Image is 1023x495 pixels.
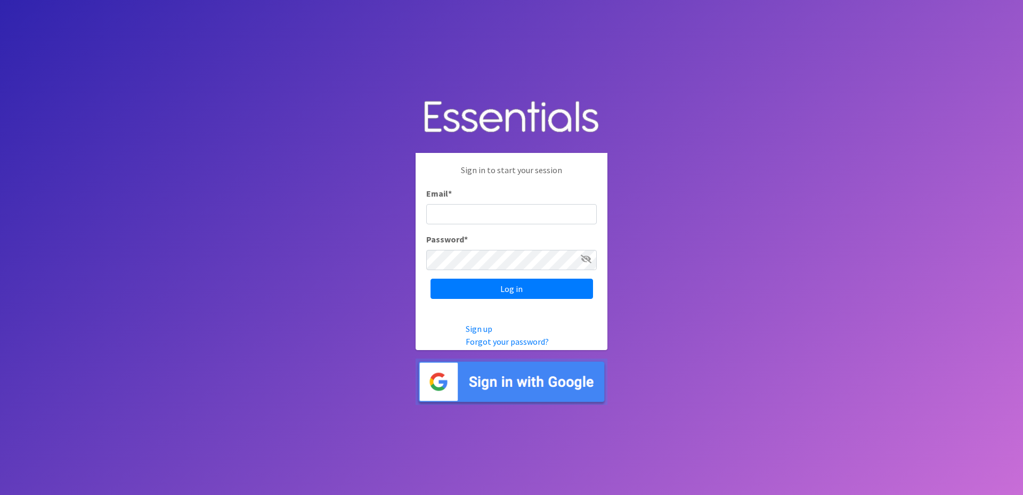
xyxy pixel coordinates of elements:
[426,187,452,200] label: Email
[416,359,607,405] img: Sign in with Google
[466,336,549,347] a: Forgot your password?
[416,90,607,145] img: Human Essentials
[426,164,597,187] p: Sign in to start your session
[448,188,452,199] abbr: required
[426,233,468,246] label: Password
[464,234,468,245] abbr: required
[466,323,492,334] a: Sign up
[431,279,593,299] input: Log in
